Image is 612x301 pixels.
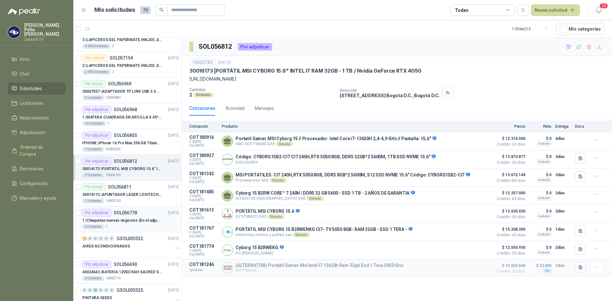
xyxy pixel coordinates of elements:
span: Licitaciones [20,100,43,107]
span: Adjudicación [20,129,46,136]
p: Cyborg 15 B2RWEKG [236,245,284,251]
div: Por cotizar [82,54,107,62]
p: $ 0 [529,135,551,142]
span: Exp: [DATE] [189,162,218,166]
p: [DATE] [168,107,179,113]
a: Por adjudicarSOL056690[DATE] 40024643 |BATERIA 12VDC9AH SACRED SUN BTSSP12-9HR6 Unidades10002775 [73,258,181,284]
div: 0 [98,288,103,292]
p: COT181342 [189,171,218,176]
p: SITECH DE [GEOGRAPHIC_DATA] SAS [236,196,415,201]
p: ARC SOFTWARE SAS [236,141,436,147]
button: 20 [593,4,604,16]
p: 40024643 | BATERIA 12VDC9AH SACRED SUN BTSSP12-9HR [82,269,162,275]
p: COT180927 [189,153,218,158]
span: Exp: [DATE] [189,198,218,202]
p: $ 0 [529,207,551,215]
p: 30016173 | PORTÁTIL MSI CYBORG 15.6" INTEL I7 RAM 32GB - 1 TB / Nvidia GeForce RTX 4050 [82,166,162,172]
div: Mensajes [255,105,274,112]
p: 2 [189,92,192,97]
div: Por adjudicar [82,209,111,217]
p: 2 días [555,207,571,215]
span: Configuración [20,180,48,187]
a: Por adjudicarSOL056968[DATE] 1 |MATERA CUADRADA EN ARCILLA 0.45*0.45*0.4010 Unidades1 [73,103,181,129]
a: Configuración [8,177,66,190]
p: 1 días [555,226,571,233]
div: 1 Unidades [82,147,104,152]
p: PINTURA SEDES [82,295,112,301]
p: (ALTERNATIVA) Portátil Gamer Msi Intel I7 13620h Ram 32gb Ssd 1 Tera 3050 Gris [236,263,404,268]
div: Incluido [536,141,551,146]
p: Cyborg 15 B2RW CORE™ 7 240H | DDR5 32 GB 5600 - SSD 1 TB - 2 AÑOS DE GARANTIA [236,190,415,196]
p: 3 [112,44,114,49]
p: [DATE] [218,60,231,66]
p: 2 días [555,171,571,179]
p: [PERSON_NAME] Peña [PERSON_NAME] [24,23,66,36]
p: Código: CYBORG15B2-CI7 CI7 240H,RTX 5050 8GB, DDR5 32GB*2 5600M, 1TB SSD NVME 15.6" [236,154,436,160]
p: Cantidad [189,88,335,92]
img: Company Logo [8,26,20,38]
span: Crédito 30 días [493,161,525,164]
div: Incluido [536,177,551,183]
p: 1 [107,121,109,126]
h3: SOL056812 [199,42,233,52]
p: 30016172 | APUNTADOR LÁSER LOGITECH R400 [82,192,162,198]
div: 0 [109,288,114,292]
p: 2 días [555,244,571,251]
span: $ 13.872.877 [493,153,525,161]
p: GSOL005525 [117,288,143,292]
div: Directo [293,232,310,237]
p: Precio [493,124,525,129]
img: Company Logo [222,262,233,273]
p: 4 días [555,135,571,142]
p: $ 0 [529,244,551,251]
span: Crédito 60 días [493,179,525,183]
p: 10002743 [106,198,121,204]
div: Por enviar [82,80,106,88]
span: $ 12.257.000 [493,189,525,197]
span: Exp: [DATE] [189,144,218,147]
div: Incluido [536,159,551,164]
p: 1 | Chaquetas nuevas negocios (En el adjunto mas informacion) [82,218,162,224]
span: Exp: [DATE] [189,180,218,184]
span: Crédito 30 días [493,142,525,146]
span: Manuales y ayuda [20,195,56,202]
div: Por adjudicar [82,157,111,165]
div: 10 Unidades [82,121,106,126]
div: Por adjudicar [82,261,111,268]
p: Cotización [189,124,218,129]
p: 30016173 | PORTÁTIL MSI CYBORG 15.6" INTEL I7 RAM 32GB - 1 TB / Nvidia GeForce RTX 4050 [189,68,421,74]
p: Provexpress SAS [236,178,470,183]
p: SOL056812 [114,159,137,163]
div: 6 Unidades [82,224,104,229]
h1: Mis solicitudes [94,5,135,15]
span: Exp: [DATE] [189,234,218,238]
span: $ 13.672.148 [493,171,525,179]
p: PORTATIL MSI CYBORG 15 B2RWENKG CI7- TV 5050 8GB- RAM 32GB - SSD 1 TERA - [236,227,412,233]
span: $ 10.054.548 [493,262,525,269]
p: 10003083 [106,95,121,100]
span: Chat [20,70,29,77]
span: $ 12.316.500 [493,135,525,142]
div: 2 [82,236,87,241]
p: COT180916 [189,135,218,140]
p: [DATE] [168,262,179,268]
div: 2 Unidades [82,173,104,178]
p: SYSTEMCO SAS [236,214,300,219]
p: 2 | LAPICEROS GEL PAPERMATE INKJOE ,07 1 LOGO 1 TINTA [82,63,162,69]
p: [DATE] [168,81,179,87]
p: COT181246 [189,262,218,267]
p: 19092025 [106,147,121,152]
div: Actividad [226,105,244,112]
p: PC [PERSON_NAME] [236,251,284,255]
p: [DATE] [168,236,179,242]
p: 3 | LAPICEROS GEL PAPERMATE INKJOE ,07 1 LOGO 1 TINTA [82,37,162,43]
a: Manuales y ayuda [8,192,66,204]
p: 30007557 | ADAPTADOR TP LINK USB 3.0 A RJ45 1GB WINDOWS [82,89,162,95]
p: Flete [529,124,551,129]
span: Crédito 30 días [493,269,525,273]
p: Entrega [555,124,571,129]
span: Crédito 45 días [493,197,525,201]
p: $ 23.800 [529,262,551,269]
p: SOL056690 [114,262,137,267]
span: 20 [599,3,608,9]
